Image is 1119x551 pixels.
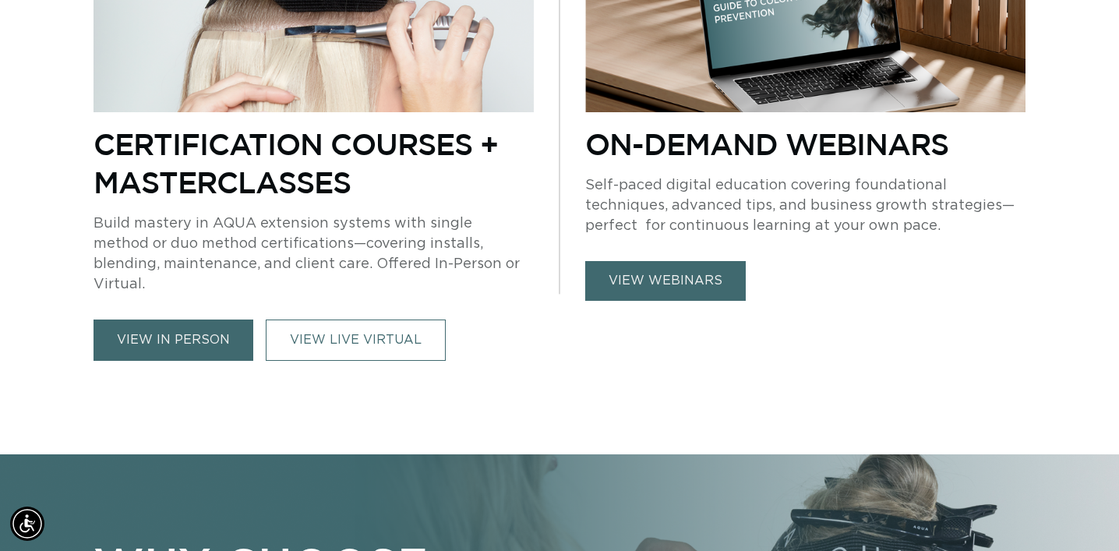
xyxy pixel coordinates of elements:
a: view in person [94,320,253,361]
p: On-Demand Webinars [585,125,1025,163]
a: view webinars [585,261,746,301]
p: Build mastery in AQUA extension systems with single method or duo method certifications—covering ... [94,214,534,295]
a: VIEW LIVE VIRTUAL [266,320,446,361]
p: Self-paced digital education covering foundational techniques, advanced tips, and business growth... [585,175,1025,236]
div: Accessibility Menu [10,507,44,541]
p: Certification Courses + Masterclasses [94,125,534,201]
